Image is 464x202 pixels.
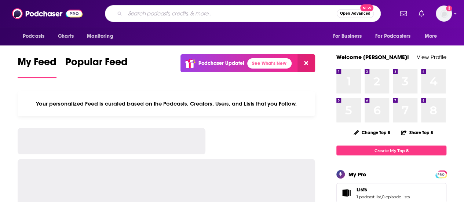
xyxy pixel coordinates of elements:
a: Welcome [PERSON_NAME]! [336,54,409,60]
button: open menu [18,29,54,43]
button: open menu [420,29,446,43]
svg: Add a profile image [446,5,452,11]
button: open menu [328,29,371,43]
span: , [381,194,382,199]
span: PRO [436,172,445,177]
span: More [425,31,437,41]
a: My Feed [18,56,56,78]
span: Charts [58,31,74,41]
a: 0 episode lists [382,194,410,199]
button: Open AdvancedNew [337,9,374,18]
span: For Business [333,31,362,41]
a: Charts [53,29,78,43]
button: open menu [370,29,421,43]
img: User Profile [436,5,452,22]
button: Change Top 8 [349,128,395,137]
span: Monitoring [87,31,113,41]
a: Show notifications dropdown [416,7,427,20]
input: Search podcasts, credits, & more... [125,8,337,19]
span: Lists [357,186,367,193]
img: Podchaser - Follow, Share and Rate Podcasts [12,7,83,21]
button: Share Top 8 [401,125,434,140]
span: Open Advanced [340,12,370,15]
span: For Podcasters [375,31,410,41]
a: Popular Feed [65,56,128,78]
a: Create My Top 8 [336,146,446,155]
div: Your personalized Feed is curated based on the Podcasts, Creators, Users, and Lists that you Follow. [18,91,315,116]
div: Search podcasts, credits, & more... [105,5,381,22]
span: My Feed [18,56,56,73]
a: Lists [357,186,410,193]
button: Show profile menu [436,5,452,22]
span: New [360,4,373,11]
button: open menu [82,29,123,43]
a: Show notifications dropdown [397,7,410,20]
p: Podchaser Update! [198,60,244,66]
a: See What's New [247,58,292,69]
span: Logged in as mdekoning [436,5,452,22]
a: 1 podcast list [357,194,381,199]
a: PRO [436,171,445,177]
span: Popular Feed [65,56,128,73]
a: Lists [339,188,354,198]
span: Podcasts [23,31,44,41]
a: View Profile [417,54,446,60]
div: My Pro [348,171,366,178]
